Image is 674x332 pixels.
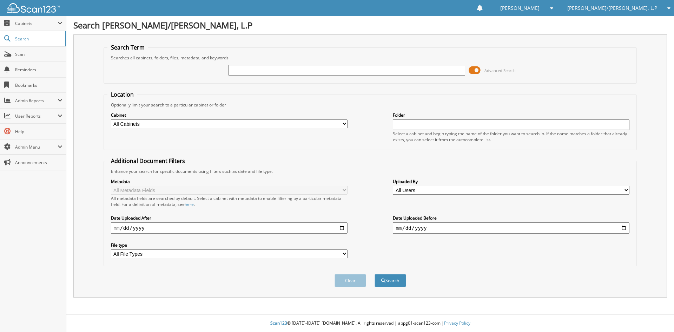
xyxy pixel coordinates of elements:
[107,168,633,174] div: Enhance your search for specific documents using filters such as date and file type.
[111,178,348,184] label: Metadata
[111,222,348,234] input: start
[393,112,629,118] label: Folder
[107,102,633,108] div: Optionally limit your search to a particular cabinet or folder
[375,274,406,287] button: Search
[444,320,470,326] a: Privacy Policy
[111,242,348,248] label: File type
[393,178,629,184] label: Uploaded By
[107,44,148,51] legend: Search Term
[111,112,348,118] label: Cabinet
[15,36,61,42] span: Search
[107,157,189,165] legend: Additional Document Filters
[111,215,348,221] label: Date Uploaded After
[15,82,62,88] span: Bookmarks
[15,144,58,150] span: Admin Menu
[393,131,629,143] div: Select a cabinet and begin typing the name of the folder you want to search in. If the name match...
[107,55,633,61] div: Searches all cabinets, folders, files, metadata, and keywords
[393,215,629,221] label: Date Uploaded Before
[15,67,62,73] span: Reminders
[111,195,348,207] div: All metadata fields are searched by default. Select a cabinet with metadata to enable filtering b...
[185,201,194,207] a: here
[393,222,629,234] input: end
[66,315,674,332] div: © [DATE]-[DATE] [DOMAIN_NAME]. All rights reserved | appg01-scan123-com |
[15,98,58,104] span: Admin Reports
[73,19,667,31] h1: Search [PERSON_NAME]/[PERSON_NAME], L.P
[15,113,58,119] span: User Reports
[270,320,287,326] span: Scan123
[107,91,137,98] legend: Location
[500,6,540,10] span: [PERSON_NAME]
[15,129,62,135] span: Help
[484,68,516,73] span: Advanced Search
[7,3,60,13] img: scan123-logo-white.svg
[15,20,58,26] span: Cabinets
[567,6,657,10] span: [PERSON_NAME]/[PERSON_NAME], L.P
[15,160,62,165] span: Announcements
[15,51,62,57] span: Scan
[335,274,366,287] button: Clear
